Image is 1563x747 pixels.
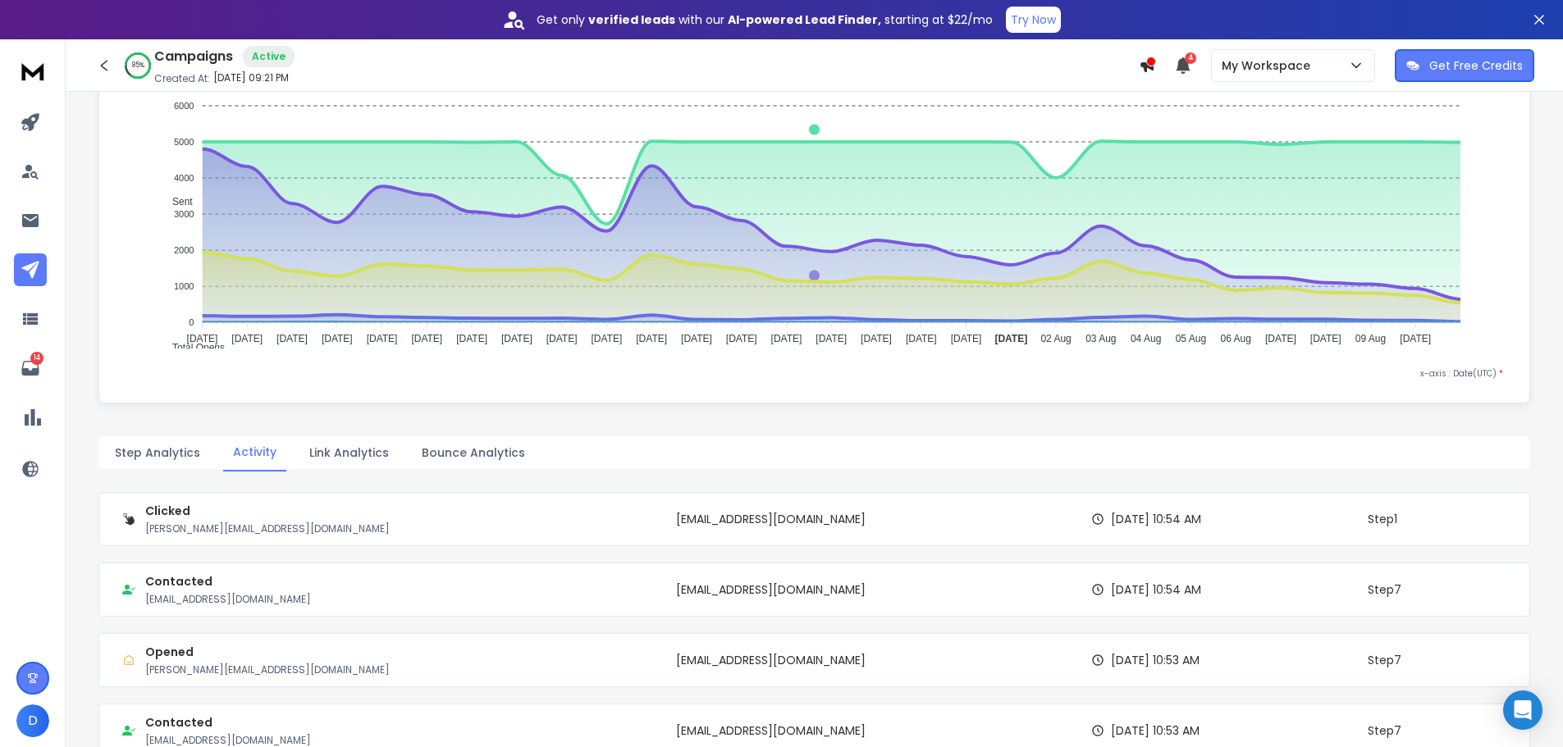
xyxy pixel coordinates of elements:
p: [EMAIL_ADDRESS][DOMAIN_NAME] [676,511,866,527]
tspan: [DATE] [501,333,532,344]
button: Try Now [1006,7,1061,33]
tspan: [DATE] [546,333,578,344]
button: D [16,704,49,737]
tspan: [DATE] [951,333,982,344]
tspan: 05 Aug [1176,333,1206,344]
tspan: [DATE] [1310,333,1341,344]
tspan: [DATE] [231,333,263,344]
p: [DATE] 09:21 PM [213,71,289,84]
tspan: [DATE] [771,333,802,344]
p: Created At: [154,72,210,85]
strong: verified leads [588,11,675,28]
tspan: [DATE] [906,333,937,344]
span: Total Opens [160,342,225,353]
p: Step 7 [1368,652,1401,668]
button: Link Analytics [299,435,399,471]
p: [DATE] 10:54 AM [1111,581,1201,598]
p: [DATE] 10:53 AM [1111,722,1200,739]
tspan: [DATE] [591,333,622,344]
tspan: [DATE] [367,333,398,344]
tspan: [DATE] [1400,333,1431,344]
tspan: [DATE] [994,333,1027,344]
tspan: [DATE] [861,333,892,344]
strong: AI-powered Lead Finder, [728,11,881,28]
p: 14 [30,352,43,365]
tspan: [DATE] [322,333,353,344]
tspan: 2000 [174,245,194,255]
button: Activity [223,434,286,471]
tspan: 0 [189,317,194,327]
h1: Clicked [145,503,390,519]
p: [PERSON_NAME][EMAIL_ADDRESS][DOMAIN_NAME] [145,522,390,535]
h1: Opened [145,644,390,660]
p: [EMAIL_ADDRESS][DOMAIN_NAME] [676,652,866,668]
tspan: 03 Aug [1085,333,1116,344]
tspan: [DATE] [636,333,667,344]
tspan: 06 Aug [1220,333,1250,344]
tspan: [DATE] [411,333,442,344]
tspan: [DATE] [726,333,757,344]
button: Get Free Credits [1395,49,1534,82]
p: [PERSON_NAME][EMAIL_ADDRESS][DOMAIN_NAME] [145,663,390,676]
p: [DATE] 10:53 AM [1111,652,1200,668]
tspan: [DATE] [1265,333,1296,344]
p: Get only with our starting at $22/mo [537,11,993,28]
tspan: 4000 [174,173,194,183]
p: [EMAIL_ADDRESS][DOMAIN_NAME] [676,581,866,598]
span: 4 [1185,52,1196,64]
p: [EMAIL_ADDRESS][DOMAIN_NAME] [145,593,311,606]
tspan: 3000 [174,209,194,219]
div: Open Intercom Messenger [1503,690,1542,730]
p: Step 1 [1368,511,1397,527]
p: [EMAIL_ADDRESS][DOMAIN_NAME] [145,734,311,747]
tspan: 09 Aug [1355,333,1386,344]
tspan: 1000 [174,281,194,291]
p: [DATE] 10:54 AM [1111,511,1201,527]
p: Try Now [1011,11,1056,28]
tspan: [DATE] [681,333,712,344]
p: Step 7 [1368,722,1401,739]
div: Active [243,46,295,67]
tspan: 6000 [174,101,194,111]
p: My Workspace [1222,57,1317,74]
img: logo [16,56,49,86]
h1: Contacted [145,573,311,590]
tspan: 04 Aug [1131,333,1161,344]
p: Step 7 [1368,581,1401,598]
p: 85 % [132,61,144,71]
tspan: 5000 [174,137,194,147]
button: Bounce Analytics [412,435,535,471]
p: x-axis : Date(UTC) [126,367,1503,380]
tspan: [DATE] [456,333,487,344]
button: Step Analytics [105,435,210,471]
tspan: [DATE] [816,333,847,344]
p: [EMAIL_ADDRESS][DOMAIN_NAME] [676,722,866,739]
h1: Campaigns [154,47,233,66]
tspan: [DATE] [187,333,218,344]
a: 14 [14,352,47,385]
p: Get Free Credits [1429,57,1523,74]
span: Sent [160,196,193,207]
tspan: 02 Aug [1040,333,1071,344]
tspan: [DATE] [276,333,308,344]
h1: Contacted [145,714,311,731]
